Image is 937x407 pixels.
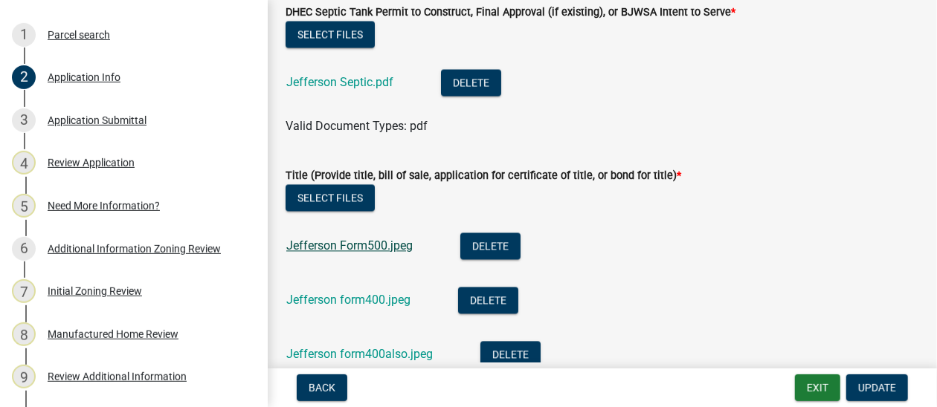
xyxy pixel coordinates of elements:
[286,171,681,181] label: Title (Provide title, bill of sale, application for certificate of title, or bond for title)
[48,30,110,40] div: Parcel search
[286,184,375,211] button: Select files
[286,347,433,361] a: Jefferson form400also.jpeg
[48,244,221,254] div: Additional Information Zoning Review
[48,157,135,168] div: Review Application
[480,341,541,368] button: Delete
[286,119,428,133] span: Valid Document Types: pdf
[795,374,840,401] button: Exit
[858,382,896,394] span: Update
[460,232,521,259] button: Delete
[286,238,413,253] a: Jefferson Form500.jpeg
[458,287,518,313] button: Delete
[48,286,142,296] div: Initial Zoning Review
[12,65,36,89] div: 2
[12,365,36,388] div: 9
[480,348,541,362] wm-modal-confirm: Delete Document
[48,72,120,82] div: Application Info
[286,75,393,89] a: Jefferson Septic.pdf
[48,201,160,211] div: Need More Information?
[48,329,178,339] div: Manufactured Home Review
[12,151,36,175] div: 4
[12,23,36,47] div: 1
[286,293,410,307] a: Jefferson form400.jpeg
[12,194,36,218] div: 5
[460,239,521,253] wm-modal-confirm: Delete Document
[48,115,146,126] div: Application Submittal
[12,108,36,132] div: 3
[12,322,36,346] div: 8
[297,374,347,401] button: Back
[286,21,375,48] button: Select files
[309,382,335,394] span: Back
[441,69,501,96] button: Delete
[846,374,908,401] button: Update
[12,237,36,261] div: 6
[441,76,501,90] wm-modal-confirm: Delete Document
[458,293,518,307] wm-modal-confirm: Delete Document
[48,371,187,382] div: Review Additional Information
[286,7,735,18] label: DHEC Septic Tank Permit to Construct, Final Approval (if existing), or BJWSA Intent to Serve
[12,279,36,303] div: 7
